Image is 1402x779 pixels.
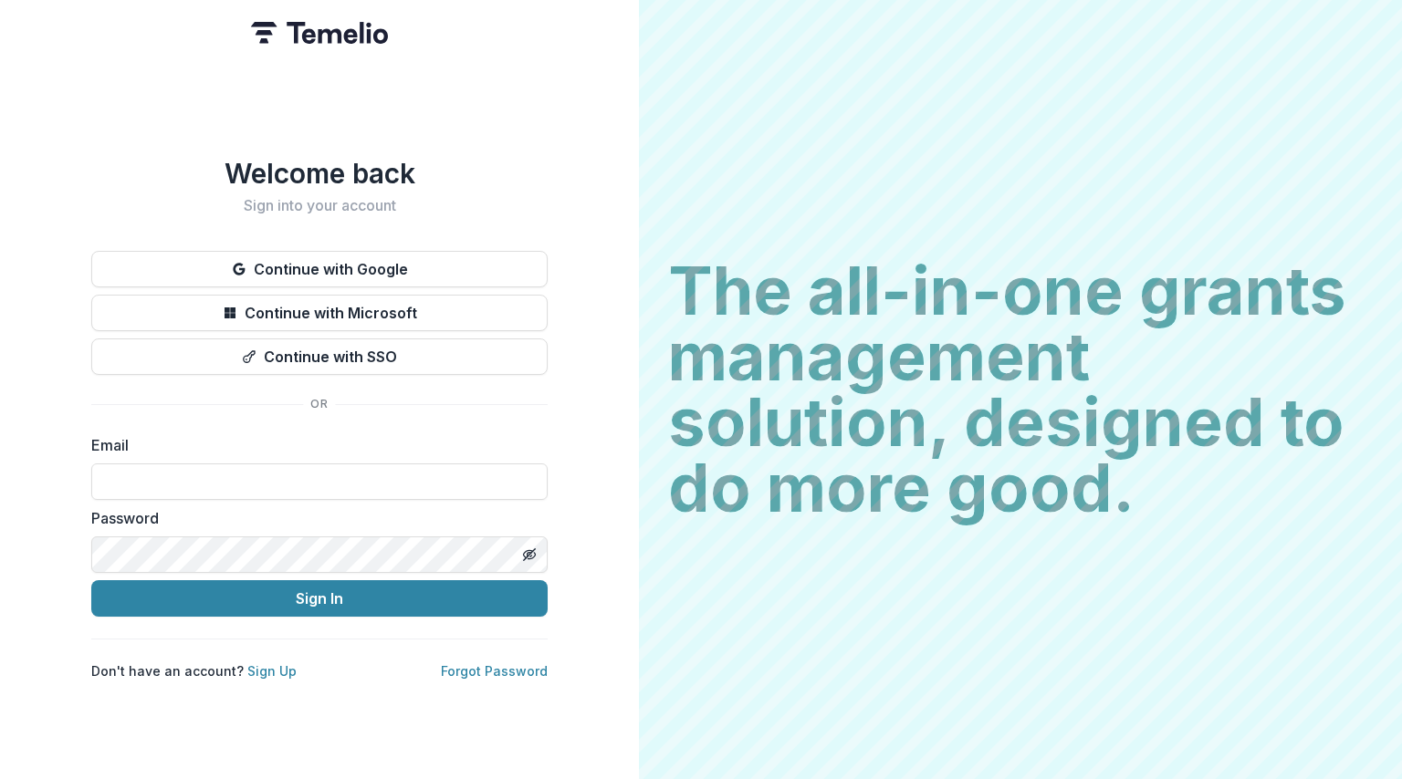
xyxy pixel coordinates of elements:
[515,540,544,569] button: Toggle password visibility
[91,434,537,456] label: Email
[91,580,548,617] button: Sign In
[91,197,548,214] h2: Sign into your account
[91,507,537,529] label: Password
[251,22,388,44] img: Temelio
[91,157,548,190] h1: Welcome back
[441,663,548,679] a: Forgot Password
[91,661,297,680] p: Don't have an account?
[91,251,548,287] button: Continue with Google
[91,338,548,375] button: Continue with SSO
[247,663,297,679] a: Sign Up
[91,295,548,331] button: Continue with Microsoft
